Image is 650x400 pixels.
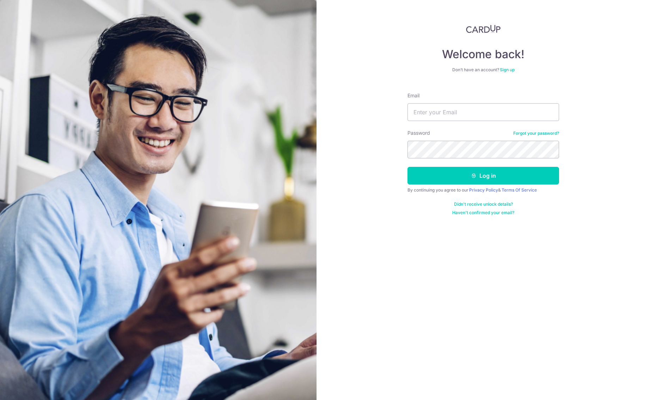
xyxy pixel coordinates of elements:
[407,187,559,193] div: By continuing you agree to our &
[407,67,559,73] div: Don’t have an account?
[466,25,501,33] img: CardUp Logo
[407,92,419,99] label: Email
[454,201,513,207] a: Didn't receive unlock details?
[407,103,559,121] input: Enter your Email
[452,210,514,216] a: Haven't confirmed your email?
[407,129,430,137] label: Password
[407,47,559,61] h4: Welcome back!
[469,187,498,193] a: Privacy Policy
[513,131,559,136] a: Forgot your password?
[407,167,559,184] button: Log in
[500,67,515,72] a: Sign up
[502,187,537,193] a: Terms Of Service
